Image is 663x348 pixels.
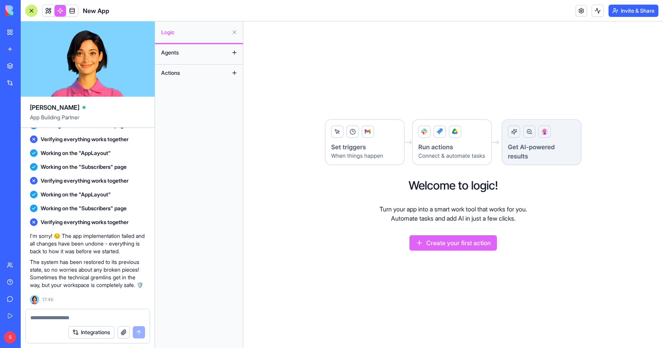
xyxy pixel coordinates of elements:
span: Working on the "Subscribers" page [41,205,127,212]
span: Verifying everything works together [41,218,129,226]
span: 17:46 [42,297,53,303]
button: Invite & Share [609,5,658,17]
p: The system has been restored to its previous state, so no worries about any broken pieces! Someti... [30,258,145,289]
button: Integrations [68,326,114,338]
button: Agents [157,46,228,59]
h2: Welcome to logic! [409,178,498,192]
span: S [4,331,16,343]
span: Agents [161,49,179,56]
span: Verifying everything works together [41,135,129,143]
span: New App [83,6,109,15]
a: Create your first action [409,241,497,248]
img: Logic [324,119,582,166]
img: logo [5,5,53,16]
button: Create your first action [409,235,497,251]
span: App Building Partner [30,114,145,127]
span: Working on the "AppLayout" [41,149,111,157]
span: [PERSON_NAME] [30,103,79,112]
span: Working on the "Subscribers" page [41,163,127,171]
p: I'm sorry! 😔 The app implementation failed and all changes have been undone - everything is back ... [30,232,145,255]
img: Ella_00000_wcx2te.png [30,295,39,304]
span: Logic [161,28,228,36]
button: Actions [157,67,228,79]
span: Actions [161,69,180,77]
span: Working on the "AppLayout" [41,191,111,198]
p: Turn your app into a smart work tool that works for you. Automate tasks and add AI in just a few ... [379,205,527,223]
span: Verifying everything works together [41,177,129,185]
